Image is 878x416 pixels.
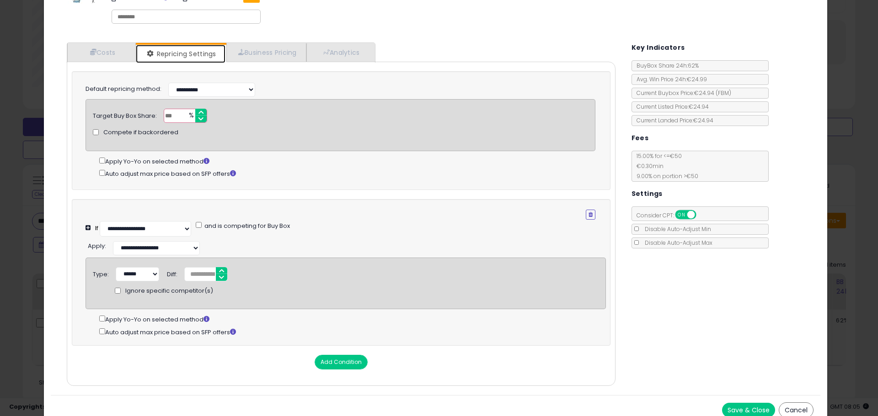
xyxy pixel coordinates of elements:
h5: Settings [632,188,663,200]
span: 9.00 % on portion > €50 [632,172,698,180]
div: Apply Yo-Yo on selected method [99,156,595,166]
span: Ignore specific competitor(s) [125,287,213,295]
a: Costs [67,43,136,62]
span: ( FBM ) [716,89,731,97]
span: Avg. Win Price 24h: €24.99 [632,75,707,83]
span: Current Landed Price: €24.94 [632,116,713,124]
div: Apply Yo-Yo on selected method [99,314,605,324]
h5: Key Indicators [632,42,685,53]
span: €24.94 [694,89,731,97]
span: Current Buybox Price: [632,89,731,97]
span: 15.00 % for <= €50 [632,152,698,180]
div: Diff: [167,267,177,279]
span: Apply [88,242,105,250]
span: Consider CPT: [632,211,708,219]
a: Analytics [306,43,374,62]
span: Current Listed Price: €24.94 [632,103,709,111]
button: Add Condition [315,355,368,369]
h5: Fees [632,132,649,144]
div: Auto adjust max price based on SFP offers [99,168,595,179]
span: Disable Auto-Adjust Max [640,239,712,247]
div: Target Buy Box Share: [93,109,157,121]
span: €0.30 min [632,162,664,170]
label: Default repricing method: [86,85,161,94]
span: ON [676,211,687,219]
span: Compete if backordered [103,128,178,137]
div: Auto adjust max price based on SFP offers [99,326,605,337]
span: and is competing for Buy Box [203,221,290,230]
span: BuyBox Share 24h: 62% [632,62,699,69]
i: Remove Condition [589,212,593,217]
a: Business Pricing [226,43,306,62]
div: : [88,239,106,251]
div: Type: [93,267,109,279]
a: Repricing Settings [136,45,225,63]
span: Disable Auto-Adjust Min [640,225,711,233]
span: OFF [695,211,709,219]
span: % [183,109,198,123]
